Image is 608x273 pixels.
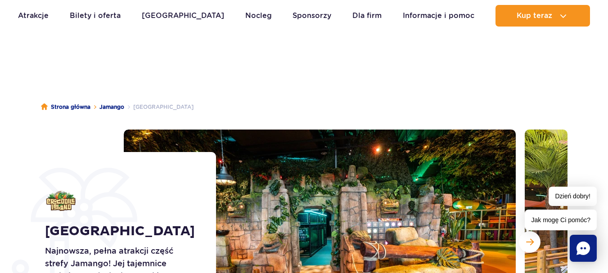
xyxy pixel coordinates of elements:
[519,231,540,253] button: Następny slajd
[570,235,597,262] div: Chat
[70,5,121,27] a: Bilety i oferta
[124,103,194,112] li: [GEOGRAPHIC_DATA]
[41,103,90,112] a: Strona główna
[352,5,382,27] a: Dla firm
[293,5,331,27] a: Sponsorzy
[18,5,49,27] a: Atrakcje
[403,5,474,27] a: Informacje i pomoc
[517,12,552,20] span: Kup teraz
[99,103,124,112] a: Jamango
[142,5,224,27] a: [GEOGRAPHIC_DATA]
[245,5,272,27] a: Nocleg
[525,210,597,230] span: Jak mogę Ci pomóc?
[549,187,597,206] span: Dzień dobry!
[495,5,590,27] button: Kup teraz
[45,223,196,239] h1: [GEOGRAPHIC_DATA]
